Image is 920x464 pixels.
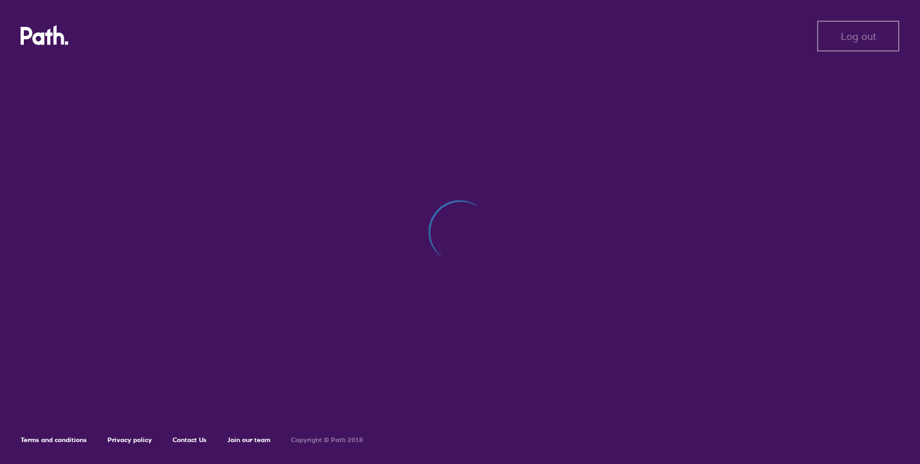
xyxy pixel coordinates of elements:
[108,436,152,444] a: Privacy policy
[291,436,363,444] h6: Copyright © Path 2018
[227,436,270,444] a: Join our team
[841,30,876,42] span: Log out
[173,436,207,444] a: Contact Us
[817,21,899,52] button: Log out
[21,436,87,444] a: Terms and conditions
